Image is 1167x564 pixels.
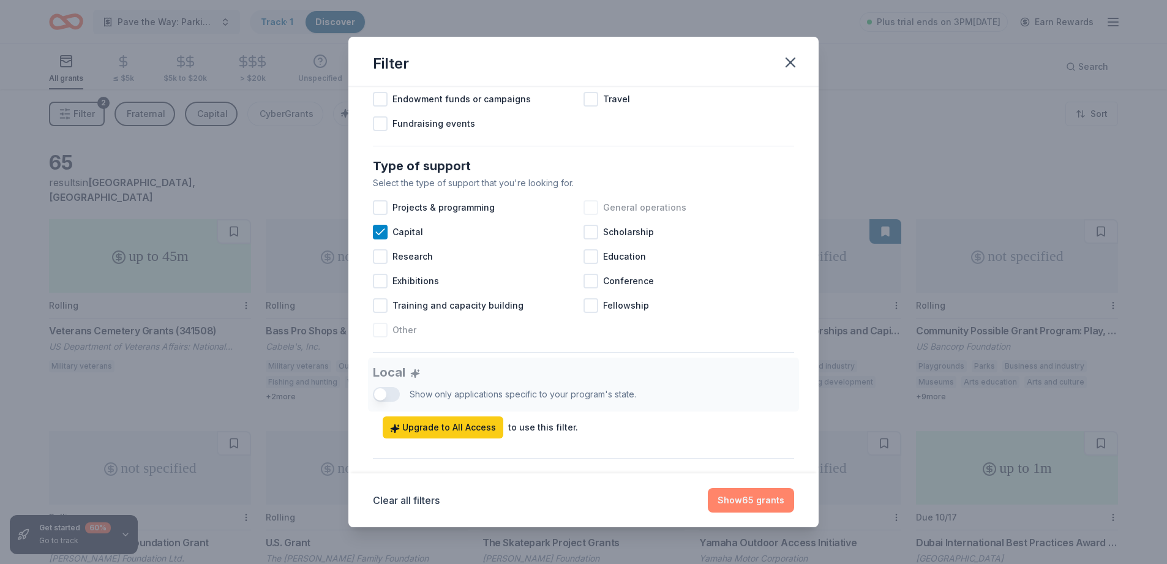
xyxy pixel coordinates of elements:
[392,274,439,288] span: Exhibitions
[392,200,495,215] span: Projects & programming
[392,225,423,239] span: Capital
[373,156,794,176] div: Type of support
[373,176,794,190] div: Select the type of support that you're looking for.
[373,54,409,73] div: Filter
[390,420,496,435] span: Upgrade to All Access
[392,116,475,131] span: Fundraising events
[603,225,654,239] span: Scholarship
[392,92,531,107] span: Endowment funds or campaigns
[603,92,630,107] span: Travel
[603,298,649,313] span: Fellowship
[603,249,646,264] span: Education
[373,493,440,508] button: Clear all filters
[373,468,794,488] div: CyberGrants
[603,200,686,215] span: General operations
[708,488,794,513] button: Show65 grants
[508,420,578,435] div: to use this filter.
[392,249,433,264] span: Research
[383,416,503,438] a: Upgrade to All Access
[392,323,416,337] span: Other
[603,274,654,288] span: Conference
[392,298,523,313] span: Training and capacity building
